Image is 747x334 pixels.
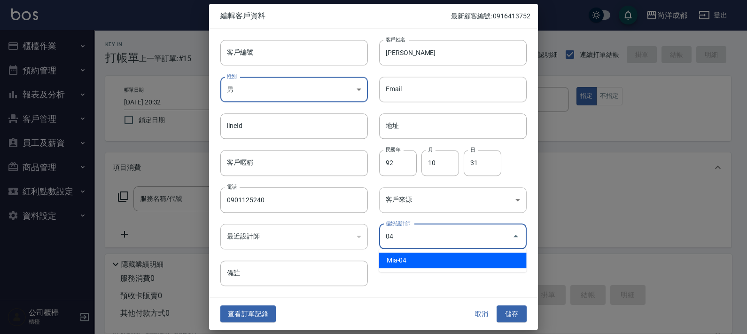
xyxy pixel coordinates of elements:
[227,183,237,190] label: 電話
[386,36,405,43] label: 客戶姓名
[386,146,400,153] label: 民國年
[508,229,523,244] button: Close
[220,11,451,21] span: 編輯客戶資料
[470,146,475,153] label: 日
[451,11,530,21] p: 最新顧客編號: 0916413752
[467,305,497,323] button: 取消
[386,220,410,227] label: 偏好設計師
[220,77,368,102] div: 男
[497,305,527,323] button: 儲存
[379,253,527,268] li: Mia-04
[227,72,237,80] label: 性別
[220,305,276,323] button: 查看訂單記錄
[428,146,433,153] label: 月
